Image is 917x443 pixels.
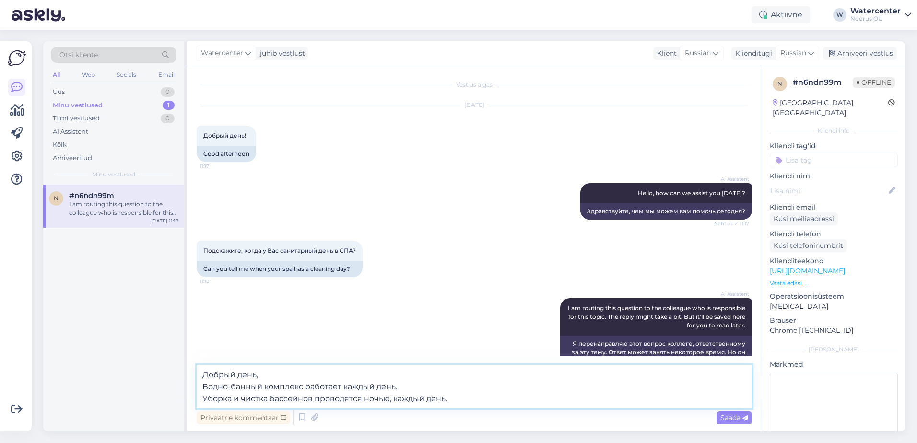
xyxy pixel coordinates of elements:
[197,146,256,162] div: Good afternoon
[59,50,98,60] span: Otsi kliente
[53,87,65,97] div: Uus
[200,278,235,285] span: 11:18
[53,153,92,163] div: Arhiveeritud
[163,101,175,110] div: 1
[770,345,898,354] div: [PERSON_NAME]
[197,261,363,277] div: Can you tell me when your spa has a cleaning day?
[770,267,845,275] a: [URL][DOMAIN_NAME]
[580,203,752,220] div: Здравствуйте, чем мы можем вам помочь сегодня?
[850,7,901,15] div: Watercenter
[653,48,677,58] div: Klient
[713,220,749,227] span: Nähtud ✓ 11:17
[770,360,898,370] p: Märkmed
[823,47,897,60] div: Arhiveeri vestlus
[850,7,911,23] a: WatercenterNoorus OÜ
[54,195,59,202] span: n
[793,77,853,88] div: # n6ndn99m
[853,77,895,88] span: Offline
[752,6,810,23] div: Aktiivne
[69,191,114,200] span: #n6ndn99m
[80,69,97,81] div: Web
[833,8,846,22] div: W
[115,69,138,81] div: Socials
[770,171,898,181] p: Kliendi nimi
[770,302,898,312] p: [MEDICAL_DATA]
[713,291,749,298] span: AI Assistent
[770,256,898,266] p: Klienditeekond
[713,175,749,183] span: AI Assistent
[69,200,178,217] div: I am routing this question to the colleague who is responsible for this topic. The reply might ta...
[777,80,782,87] span: n
[197,365,752,408] textarea: Добрый день, Водно-банный комплекс работает каждый день. Уборка и чистка бассейнов проводятся ноч...
[151,217,178,224] div: [DATE] 11:18
[560,336,752,378] div: Я перенаправляю этот вопрос коллеге, ответственному за эту тему. Ответ может занять некоторое вре...
[568,304,747,329] span: I am routing this question to the colleague who is responsible for this topic. The reply might ta...
[770,229,898,239] p: Kliendi telefon
[203,132,246,139] span: Добрый день!
[770,315,898,326] p: Brauser
[161,114,175,123] div: 0
[638,189,745,197] span: Hello, how can we assist you [DATE]?
[770,186,887,196] input: Lisa nimi
[685,48,711,58] span: Russian
[197,101,752,109] div: [DATE]
[92,170,135,179] span: Minu vestlused
[770,291,898,302] p: Operatsioonisüsteem
[770,279,898,288] p: Vaata edasi ...
[256,48,305,58] div: juhib vestlust
[197,411,290,424] div: Privaatne kommentaar
[53,140,67,150] div: Kõik
[850,15,901,23] div: Noorus OÜ
[53,127,88,137] div: AI Assistent
[197,81,752,89] div: Vestlus algas
[51,69,62,81] div: All
[770,212,838,225] div: Küsi meiliaadressi
[770,202,898,212] p: Kliendi email
[720,413,748,422] span: Saada
[770,127,898,135] div: Kliendi info
[780,48,806,58] span: Russian
[161,87,175,97] div: 0
[200,163,235,170] span: 11:17
[53,114,100,123] div: Tiimi vestlused
[770,239,847,252] div: Küsi telefoninumbrit
[203,247,356,254] span: Подскажите, когда у Вас санитарный день в СПА?
[770,153,898,167] input: Lisa tag
[156,69,176,81] div: Email
[8,49,26,67] img: Askly Logo
[770,326,898,336] p: Chrome [TECHNICAL_ID]
[731,48,772,58] div: Klienditugi
[770,141,898,151] p: Kliendi tag'id
[773,98,888,118] div: [GEOGRAPHIC_DATA], [GEOGRAPHIC_DATA]
[53,101,103,110] div: Minu vestlused
[201,48,243,58] span: Watercenter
